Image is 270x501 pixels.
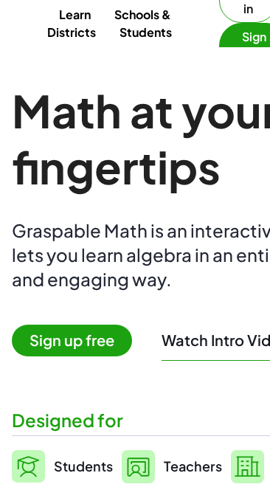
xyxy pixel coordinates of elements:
[108,18,184,46] a: Students
[122,448,222,485] a: Teachers
[231,450,264,483] img: svg%3e
[47,1,103,28] a: Learn
[47,1,171,46] a: Schools & Districts
[54,457,113,474] span: Students
[12,448,113,485] a: Students
[164,457,222,474] span: Teachers
[12,325,132,356] span: Sign up free
[122,450,155,483] img: svg%3e
[12,450,45,483] img: svg%3e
